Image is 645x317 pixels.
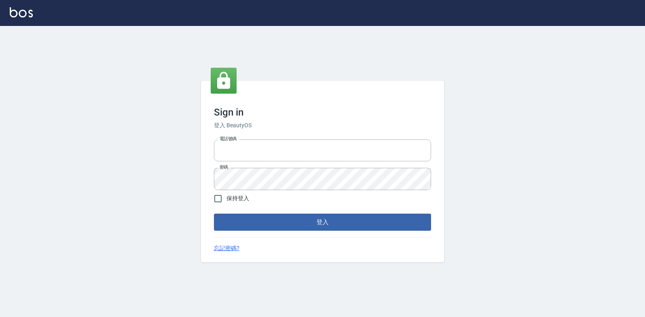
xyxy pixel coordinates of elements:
[220,164,228,170] label: 密碼
[226,194,249,203] span: 保持登入
[214,107,431,118] h3: Sign in
[214,121,431,130] h6: 登入 BeautyOS
[214,244,239,253] a: 忘記密碼?
[214,214,431,231] button: 登入
[10,7,33,17] img: Logo
[220,136,237,142] label: 電話號碼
